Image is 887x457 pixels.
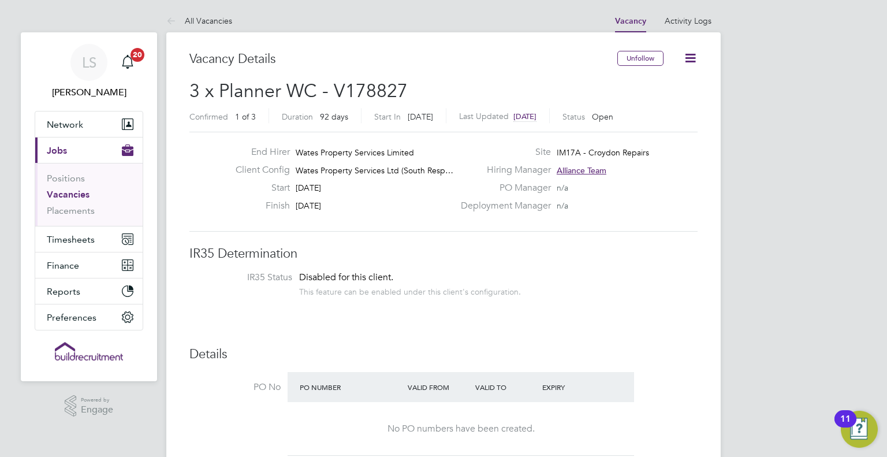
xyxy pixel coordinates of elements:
label: Confirmed [189,112,228,122]
div: 11 [840,419,851,434]
button: Finance [35,252,143,278]
label: Status [562,112,585,122]
a: Vacancy [615,16,646,26]
button: Reports [35,278,143,304]
div: No PO numbers have been created. [299,423,623,435]
label: Start In [374,112,401,122]
h3: Details [189,346,698,363]
span: Preferences [47,312,96,323]
a: Vacancies [47,189,90,200]
label: Duration [282,112,313,122]
label: Last Updated [459,111,509,121]
label: Client Config [226,164,290,176]
span: 92 days [320,112,348,122]
label: End Hirer [226,146,290,158]
button: Preferences [35,304,143,330]
h3: IR35 Determination [189,246,698,262]
a: All Vacancies [166,16,232,26]
a: Positions [47,173,85,184]
button: Open Resource Center, 11 new notifications [841,411,878,448]
span: n/a [557,200,568,211]
img: buildrec-logo-retina.png [55,342,123,361]
span: Wates Property Services Ltd (South Resp… [296,165,453,176]
span: n/a [557,183,568,193]
a: 20 [116,44,139,81]
button: Jobs [35,138,143,163]
a: Go to home page [35,342,143,361]
span: Leah Seber [35,86,143,99]
label: PO No [189,381,281,393]
h3: Vacancy Details [189,51,617,68]
span: Powered by [81,395,113,405]
div: Valid From [405,377,472,397]
div: This feature can be enabled under this client's configuration. [299,284,521,297]
span: Network [47,119,83,130]
span: [DATE] [513,112,536,121]
a: Placements [47,205,95,216]
span: [DATE] [408,112,433,122]
span: IM17A - Croydon Repairs [557,147,649,158]
span: Alliance Team [557,165,606,176]
label: PO Manager [454,182,551,194]
span: Reports [47,286,80,297]
span: Timesheets [47,234,95,245]
span: Engage [81,405,113,415]
span: 1 of 3 [235,112,256,122]
nav: Main navigation [21,32,157,381]
button: Unfollow [617,51,664,66]
label: Site [454,146,551,158]
label: Deployment Manager [454,200,551,212]
span: [DATE] [296,200,321,211]
div: PO Number [297,377,405,397]
span: Jobs [47,145,67,156]
label: IR35 Status [201,272,292,284]
span: Disabled for this client. [299,272,393,283]
button: Timesheets [35,226,143,252]
button: Network [35,112,143,137]
span: LS [82,55,96,70]
label: Start [226,182,290,194]
a: LS[PERSON_NAME] [35,44,143,99]
span: [DATE] [296,183,321,193]
a: Activity Logs [665,16,711,26]
label: Hiring Manager [454,164,551,176]
span: 3 x Planner WC - V178827 [189,80,408,102]
span: Wates Property Services Limited [296,147,414,158]
span: Finance [47,260,79,271]
div: Jobs [35,163,143,226]
a: Powered byEngage [65,395,114,417]
span: Open [592,112,613,122]
span: 20 [131,48,144,62]
div: Expiry [539,377,607,397]
div: Valid To [472,377,540,397]
label: Finish [226,200,290,212]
